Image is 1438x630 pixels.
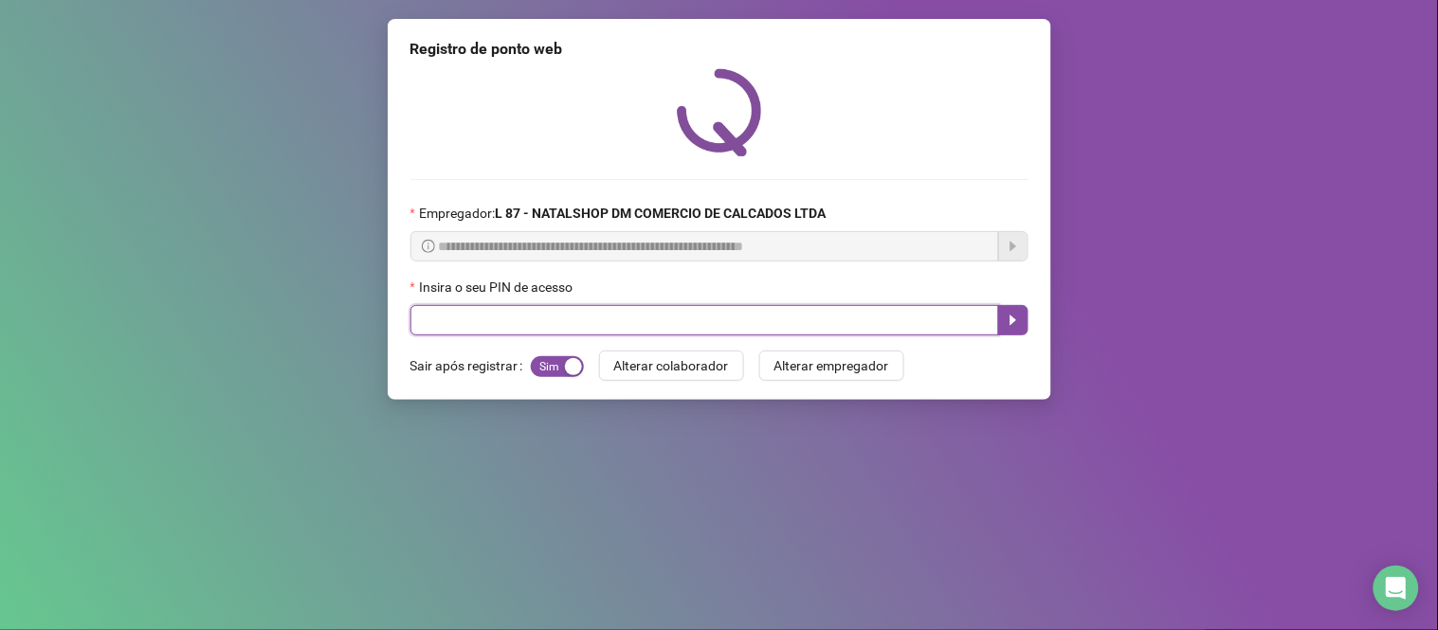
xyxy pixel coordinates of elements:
label: Sair após registrar [410,351,531,381]
button: Alterar colaborador [599,351,744,381]
button: Alterar empregador [759,351,904,381]
span: Alterar colaborador [614,355,729,376]
span: caret-right [1006,313,1021,328]
span: Empregador : [419,203,826,224]
div: Registro de ponto web [410,38,1028,61]
div: Open Intercom Messenger [1374,566,1419,611]
span: Alterar empregador [774,355,889,376]
img: QRPoint [677,68,762,156]
span: info-circle [422,240,435,253]
strong: L 87 - NATALSHOP DM COMERCIO DE CALCADOS LTDA [495,206,826,221]
label: Insira o seu PIN de acesso [410,277,585,297]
